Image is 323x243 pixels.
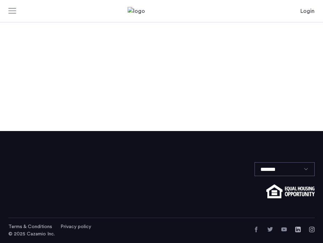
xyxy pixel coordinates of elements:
[255,162,315,176] select: Language select
[8,223,52,230] a: Terms and conditions
[60,223,91,230] a: Privacy policy
[128,7,196,15] img: logo
[295,227,301,232] a: LinkedIn
[128,7,196,15] a: Cazamio Logo
[253,227,259,232] a: Facebook
[281,227,287,232] a: YouTube
[309,227,315,232] a: Instagram
[8,232,55,236] span: © 2025 Cazamio Inc.
[300,7,315,15] a: Login
[267,227,273,232] a: Twitter
[266,184,315,198] img: equal-housing.png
